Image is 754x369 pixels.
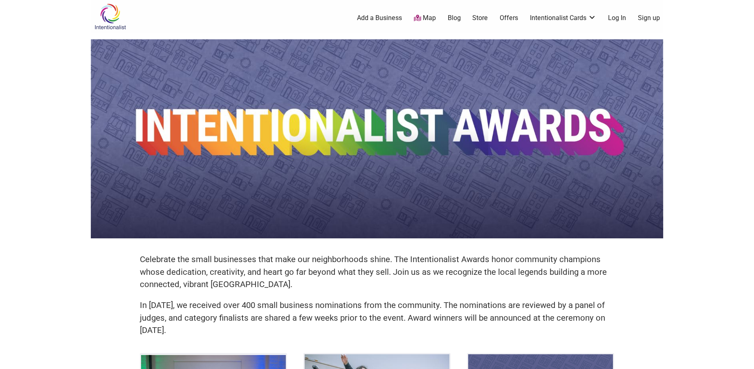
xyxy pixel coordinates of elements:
a: Offers [500,14,518,23]
a: Add a Business [357,14,402,23]
p: In [DATE], we received over 400 small business nominations from the community. The nominations ar... [140,299,614,337]
a: Map [414,14,436,23]
a: Log In [608,14,626,23]
a: Intentionalist Cards [530,14,596,23]
a: Blog [448,14,461,23]
img: Intentionalist [91,3,130,30]
a: Store [472,14,488,23]
a: Sign up [638,14,660,23]
p: Celebrate the small businesses that make our neighborhoods shine. The Intentionalist Awards honor... [140,253,614,291]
